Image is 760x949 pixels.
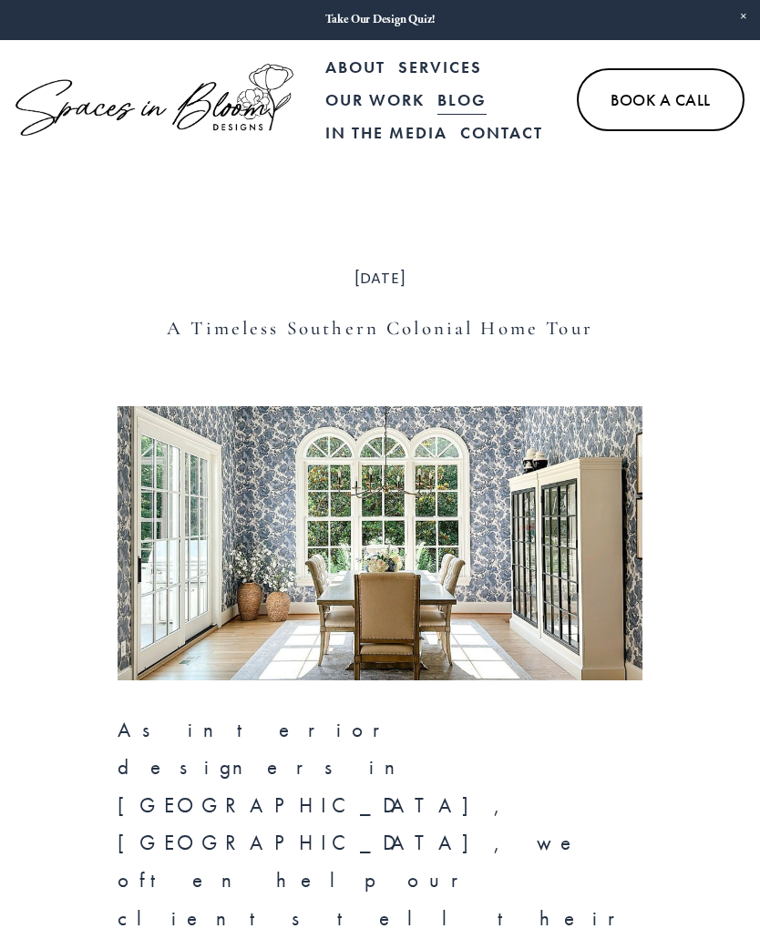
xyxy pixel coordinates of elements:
span: Services [398,53,482,82]
a: Our Work [325,84,425,117]
img: Spaces in Bloom Designs [15,64,293,136]
a: folder dropdown [398,51,482,84]
span: [DATE] [354,268,406,289]
h1: A Timeless Southern Colonial Home Tour [118,315,642,342]
a: Book A Call [577,68,745,131]
a: In the Media [325,117,447,149]
a: About [325,51,385,84]
a: Contact [460,117,543,149]
a: Blog [437,84,487,117]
